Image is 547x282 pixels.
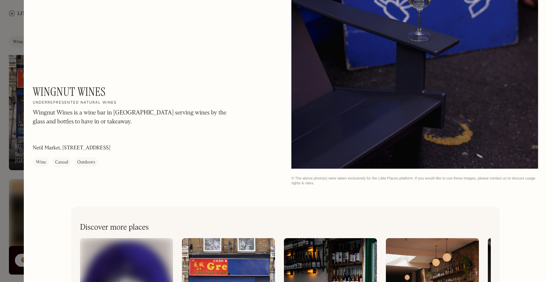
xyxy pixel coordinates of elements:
h2: Discover more places [80,223,149,232]
h1: Wingnut Wines [33,85,106,99]
h2: Underrepresented natural wines [33,100,117,106]
div: Wine [36,159,46,166]
div: © The above photo(s) were taken exclusively for the Little Places platform. If you would like to ... [291,176,538,186]
div: Outdoors [77,159,95,166]
div: Casual [55,159,68,166]
p: Wingnut Wines is a wine bar in [GEOGRAPHIC_DATA] serving wines by the glass and bottles to have i... [33,108,234,126]
p: ‍ [33,130,234,139]
p: Netil Market, [STREET_ADDRESS] [33,144,111,152]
